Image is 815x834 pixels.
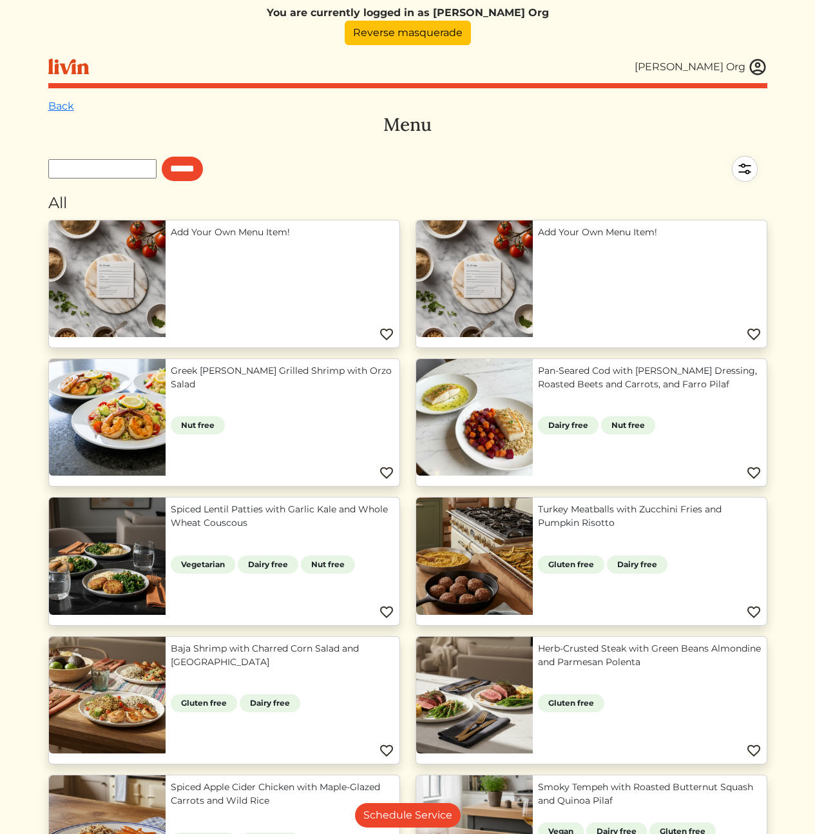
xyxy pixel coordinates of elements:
a: Schedule Service [355,803,461,828]
img: filter-5a7d962c2457a2d01fc3f3b070ac7679cf81506dd4bc827d76cf1eb68fb85cd7.svg [722,146,767,191]
img: Favorite menu item [746,743,762,759]
a: Spiced Apple Cider Chicken with Maple-Glazed Carrots and Wild Rice [171,781,394,808]
a: Spiced Lentil Patties with Garlic Kale and Whole Wheat Couscous [171,503,394,530]
a: Smoky Tempeh with Roasted Butternut Squash and Quinoa Pilaf [538,781,762,808]
a: Add Your Own Menu Item! [171,226,394,239]
a: Greek [PERSON_NAME] Grilled Shrimp with Orzo Salad [171,364,394,391]
a: Herb-Crusted Steak with Green Beans Almondine and Parmesan Polenta [538,642,762,669]
a: Baja Shrimp with Charred Corn Salad and [GEOGRAPHIC_DATA] [171,642,394,669]
a: Add Your Own Menu Item! [538,226,762,239]
a: Reverse masquerade [345,21,471,45]
a: Pan-Seared Cod with [PERSON_NAME] Dressing, Roasted Beets and Carrots, and Farro Pilaf [538,364,762,391]
img: Favorite menu item [746,605,762,620]
img: Favorite menu item [379,465,394,481]
div: [PERSON_NAME] Org [635,59,745,75]
h3: Menu [48,114,767,136]
img: Favorite menu item [746,465,762,481]
img: Favorite menu item [379,327,394,342]
a: Back [48,100,74,112]
img: Favorite menu item [379,743,394,759]
a: Turkey Meatballs with Zucchini Fries and Pumpkin Risotto [538,503,762,530]
img: user_account-e6e16d2ec92f44fc35f99ef0dc9cddf60790bfa021a6ecb1c896eb5d2907b31c.svg [748,57,767,77]
img: livin-logo-a0d97d1a881af30f6274990eb6222085a2533c92bbd1e4f22c21b4f0d0e3210c.svg [48,59,89,75]
img: Favorite menu item [379,605,394,620]
div: All [48,191,767,215]
img: Favorite menu item [746,327,762,342]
